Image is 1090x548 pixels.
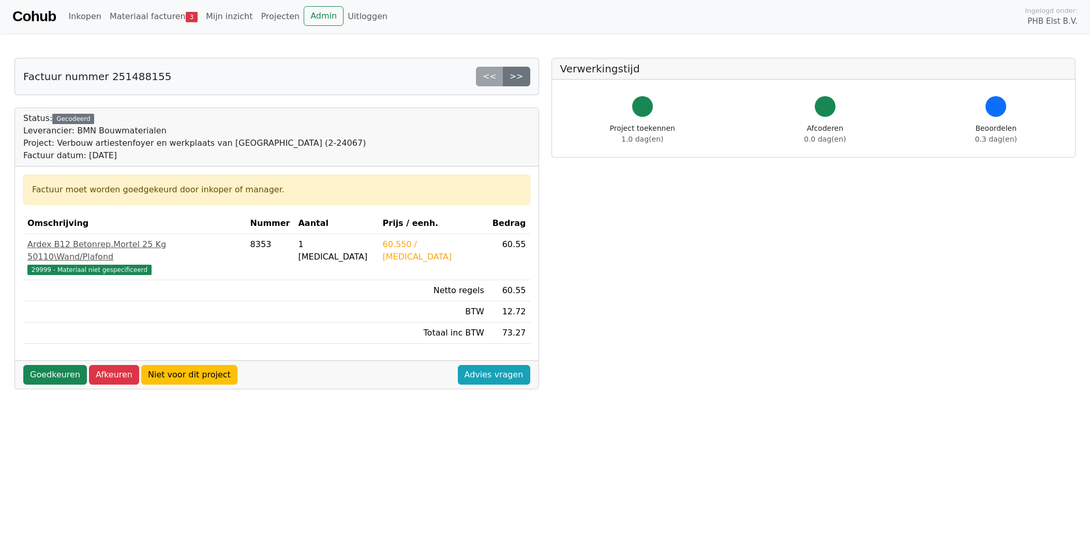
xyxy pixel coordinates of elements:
[560,63,1067,75] h5: Verwerkingstijd
[12,4,56,29] a: Cohub
[610,123,675,145] div: Project toekennen
[344,6,392,27] a: Uitloggen
[975,123,1017,145] div: Beoordelen
[27,238,242,263] div: Ardex B12 Betonrep.Mortel 25 Kg 50110\Wand/Plafond
[23,112,366,162] div: Status:
[23,70,171,83] h5: Factuur nummer 251488155
[23,125,366,137] div: Leverancier: BMN Bouwmaterialen
[379,213,488,234] th: Prijs / eenh.
[379,323,488,344] td: Totaal inc BTW
[32,184,521,196] div: Factuur moet worden goedgekeurd door inkoper of manager.
[503,67,530,86] a: >>
[257,6,304,27] a: Projecten
[23,365,87,385] a: Goedkeuren
[27,265,152,275] span: 29999 - Materiaal niet gespecificeerd
[23,137,366,149] div: Project: Verbouw artiestenfoyer en werkplaats van [GEOGRAPHIC_DATA] (2-24067)
[64,6,105,27] a: Inkopen
[379,301,488,323] td: BTW
[488,213,530,234] th: Bedrag
[246,234,294,280] td: 8353
[1025,6,1078,16] span: Ingelogd onder:
[186,12,198,22] span: 3
[52,114,94,124] div: Gecodeerd
[106,6,202,27] a: Materiaal facturen3
[488,323,530,344] td: 73.27
[488,280,530,301] td: 60.55
[621,135,663,143] span: 1.0 dag(en)
[294,213,378,234] th: Aantal
[383,238,484,263] div: 60.550 / [MEDICAL_DATA]
[804,123,846,145] div: Afcoderen
[975,135,1017,143] span: 0.3 dag(en)
[488,234,530,280] td: 60.55
[304,6,344,26] a: Admin
[458,365,530,385] a: Advies vragen
[27,238,242,276] a: Ardex B12 Betonrep.Mortel 25 Kg 50110\Wand/Plafond29999 - Materiaal niet gespecificeerd
[379,280,488,301] td: Netto regels
[804,135,846,143] span: 0.0 dag(en)
[23,149,366,162] div: Factuur datum: [DATE]
[246,213,294,234] th: Nummer
[298,238,374,263] div: 1 [MEDICAL_DATA]
[202,6,257,27] a: Mijn inzicht
[1027,16,1078,27] span: PHB Elst B.V.
[488,301,530,323] td: 12.72
[89,365,139,385] a: Afkeuren
[23,213,246,234] th: Omschrijving
[141,365,237,385] a: Niet voor dit project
